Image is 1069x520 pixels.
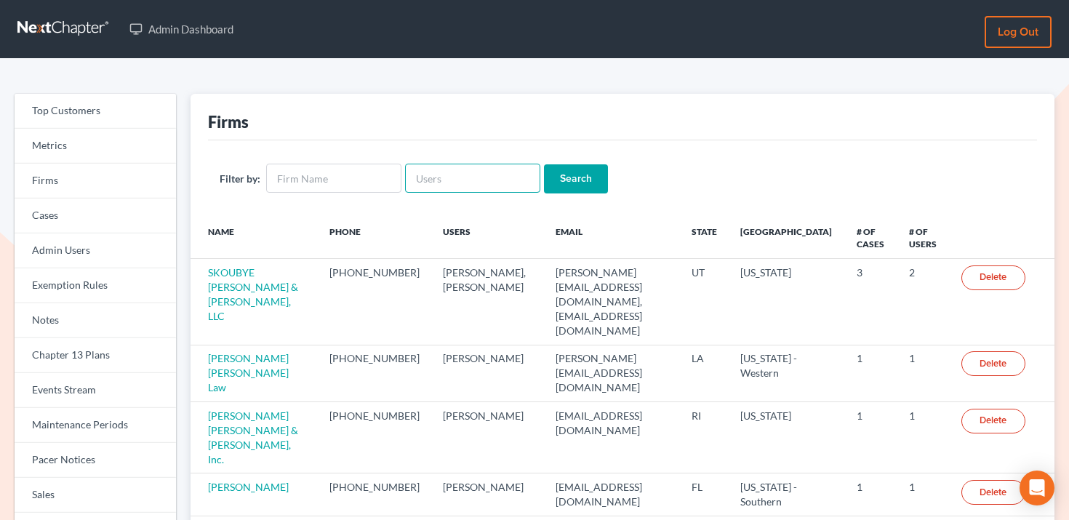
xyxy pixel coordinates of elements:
a: SKOUBYE [PERSON_NAME] & [PERSON_NAME], LLC [208,266,298,322]
td: [PERSON_NAME][EMAIL_ADDRESS][DOMAIN_NAME], [EMAIL_ADDRESS][DOMAIN_NAME] [544,259,681,345]
td: [US_STATE] [729,259,844,345]
a: Events Stream [15,373,176,408]
td: [PERSON_NAME], [PERSON_NAME] [431,259,544,345]
a: Exemption Rules [15,268,176,303]
th: State [680,217,729,259]
a: Chapter 13 Plans [15,338,176,373]
th: # of Users [897,217,950,259]
td: 1 [897,345,950,401]
th: [GEOGRAPHIC_DATA] [729,217,844,259]
a: [PERSON_NAME] [208,481,289,493]
td: 1 [845,473,897,516]
a: Admin Users [15,233,176,268]
td: [US_STATE] [729,402,844,473]
td: 1 [897,402,950,473]
a: Notes [15,303,176,338]
td: [US_STATE] - Southern [729,473,844,516]
a: Maintenance Periods [15,408,176,443]
td: [EMAIL_ADDRESS][DOMAIN_NAME] [544,402,681,473]
td: [EMAIL_ADDRESS][DOMAIN_NAME] [544,473,681,516]
a: Firms [15,164,176,199]
th: Phone [318,217,431,259]
td: [US_STATE] - Western [729,345,844,401]
th: Name [191,217,318,259]
a: Top Customers [15,94,176,129]
a: [PERSON_NAME] [PERSON_NAME] Law [208,352,289,393]
td: [PERSON_NAME] [431,345,544,401]
input: Users [405,164,540,193]
td: FL [680,473,729,516]
td: [PERSON_NAME] [431,473,544,516]
td: [PERSON_NAME][EMAIL_ADDRESS][DOMAIN_NAME] [544,345,681,401]
a: [PERSON_NAME] [PERSON_NAME] & [PERSON_NAME], Inc. [208,409,298,465]
div: Open Intercom Messenger [1020,471,1054,505]
a: Admin Dashboard [122,16,241,42]
div: Firms [208,111,249,132]
td: [PERSON_NAME] [431,402,544,473]
input: Firm Name [266,164,401,193]
th: # of Cases [845,217,897,259]
th: Email [544,217,681,259]
a: Metrics [15,129,176,164]
td: [PHONE_NUMBER] [318,259,431,345]
td: [PHONE_NUMBER] [318,402,431,473]
td: 1 [845,345,897,401]
td: [PHONE_NUMBER] [318,345,431,401]
td: LA [680,345,729,401]
td: 1 [845,402,897,473]
td: UT [680,259,729,345]
a: Cases [15,199,176,233]
a: Delete [961,480,1025,505]
a: Delete [961,351,1025,376]
td: [PHONE_NUMBER] [318,473,431,516]
th: Users [431,217,544,259]
a: Delete [961,265,1025,290]
a: Log out [985,16,1052,48]
td: RI [680,402,729,473]
label: Filter by: [220,171,260,186]
td: 1 [897,473,950,516]
a: Pacer Notices [15,443,176,478]
td: 2 [897,259,950,345]
a: Delete [961,409,1025,433]
input: Search [544,164,608,193]
a: Sales [15,478,176,513]
td: 3 [845,259,897,345]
